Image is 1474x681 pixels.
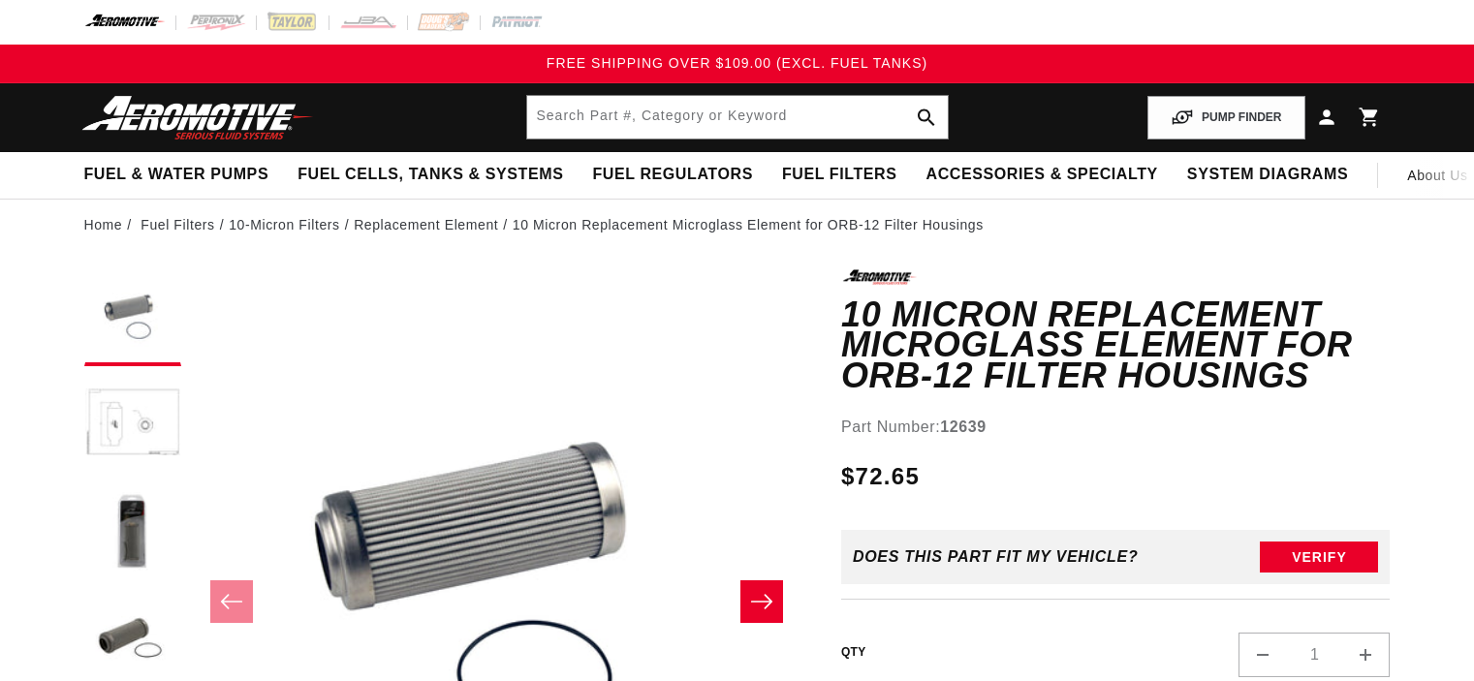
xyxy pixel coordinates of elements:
[84,376,181,473] button: Load image 2 in gallery view
[84,214,123,235] a: Home
[77,95,319,140] img: Aeromotive
[547,55,927,71] span: FREE SHIPPING OVER $109.00 (EXCL. FUEL TANKS)
[354,214,513,235] li: Replacement Element
[740,580,783,623] button: Slide right
[84,269,181,366] button: Load image 1 in gallery view
[926,165,1158,185] span: Accessories & Specialty
[841,644,866,661] label: QTY
[841,415,1391,440] div: Part Number:
[229,214,354,235] li: 10-Micron Filters
[298,165,563,185] span: Fuel Cells, Tanks & Systems
[1147,96,1304,139] button: PUMP FINDER
[905,96,948,139] button: search button
[782,165,897,185] span: Fuel Filters
[1407,168,1467,183] span: About Us
[940,418,987,435] strong: 12639
[1260,542,1378,573] button: Verify
[1173,152,1363,198] summary: System Diagrams
[513,214,984,235] li: 10 Micron Replacement Microglass Element for ORB-12 Filter Housings
[70,152,284,198] summary: Fuel & Water Pumps
[578,152,767,198] summary: Fuel Regulators
[84,165,269,185] span: Fuel & Water Pumps
[1187,165,1348,185] span: System Diagrams
[141,214,229,235] li: Fuel Filters
[841,459,920,494] span: $72.65
[283,152,578,198] summary: Fuel Cells, Tanks & Systems
[841,299,1391,391] h1: 10 Micron Replacement Microglass Element for ORB-12 Filter Housings
[527,96,948,139] input: Search by Part Number, Category or Keyword
[768,152,912,198] summary: Fuel Filters
[84,482,181,579] button: Load image 3 in gallery view
[84,214,1391,235] nav: breadcrumbs
[210,580,253,623] button: Slide left
[592,165,752,185] span: Fuel Regulators
[912,152,1173,198] summary: Accessories & Specialty
[853,548,1139,566] div: Does This part fit My vehicle?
